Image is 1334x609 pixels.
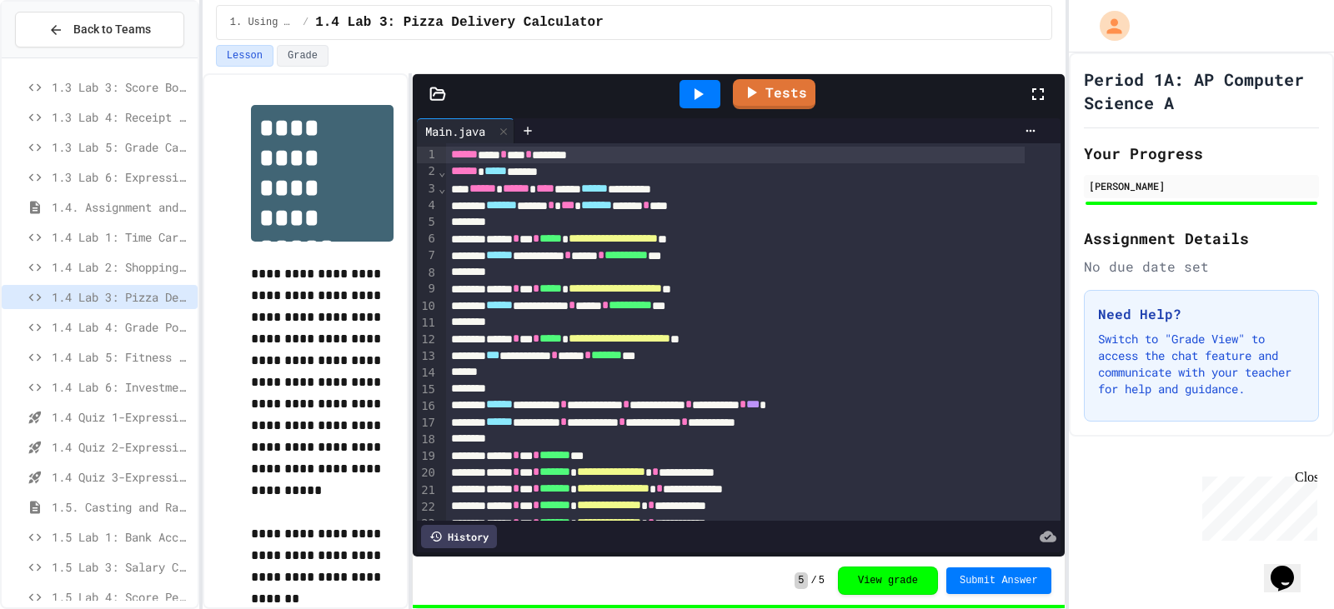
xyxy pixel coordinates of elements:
span: 1.4 Lab 4: Grade Point Average [52,318,191,336]
span: 1.3 Lab 4: Receipt Formatter [52,108,191,126]
div: 20 [417,465,438,482]
div: 22 [417,499,438,516]
span: 1.4 Quiz 3-Expressions and Assignment Statements [52,468,191,486]
div: 12 [417,332,438,348]
button: Grade [277,45,328,67]
div: 19 [417,448,438,465]
span: 1.5. Casting and Ranges of Values [52,498,191,516]
div: 9 [417,281,438,297]
span: 1.4 Quiz 2-Expressions and Assignment Statements [52,438,191,456]
span: Fold line [438,165,446,178]
span: 1.5 Lab 3: Salary Calculator Fixer [52,558,191,576]
span: 5 [819,574,825,587]
div: 2 [417,163,438,180]
h1: Period 1A: AP Computer Science A [1084,67,1319,114]
button: Lesson [216,45,273,67]
h2: Assignment Details [1084,227,1319,250]
div: 21 [417,482,438,499]
span: 1.4 Lab 3: Pizza Delivery Calculator [52,288,191,306]
span: 1.4 Lab 6: Investment Portfolio Tracker [52,378,191,396]
div: [PERSON_NAME] [1089,178,1314,193]
div: 18 [417,432,438,448]
div: 8 [417,265,438,282]
div: No due date set [1084,257,1319,277]
div: 13 [417,348,438,365]
h2: Your Progress [1084,142,1319,165]
div: My Account [1082,7,1134,45]
span: 1.4 Lab 1: Time Card Calculator [52,228,191,246]
span: 1.4 Quiz 1-Expressions and Assignment Statements [52,408,191,426]
button: Back to Teams [15,12,184,47]
div: 17 [417,415,438,432]
span: / [811,574,817,587]
div: 3 [417,181,438,197]
span: 1.4. Assignment and Input [52,198,191,216]
div: History [421,525,497,548]
div: Chat with us now!Close [7,7,115,106]
button: View grade [838,567,938,595]
span: 1.4 Lab 5: Fitness Tracker Debugger [52,348,191,366]
h3: Need Help? [1098,304,1305,324]
span: / [303,16,308,29]
span: 1.3 Lab 6: Expression Evaluator Fix [52,168,191,186]
button: Submit Answer [946,567,1051,594]
div: 6 [417,231,438,247]
span: 1.5 Lab 4: Score Percentage Calculator [52,588,191,606]
span: 1. Using Objects and Methods [230,16,296,29]
span: 1.3 Lab 5: Grade Calculator Pro [52,138,191,156]
div: 4 [417,197,438,214]
div: 5 [417,214,438,231]
span: Fold line [438,182,446,195]
iframe: chat widget [1264,542,1317,592]
div: 11 [417,315,438,332]
div: 14 [417,365,438,382]
a: Tests [733,79,815,109]
p: Switch to "Grade View" to access the chat feature and communicate with your teacher for help and ... [1098,331,1305,397]
div: Main.java [417,118,514,143]
span: Back to Teams [73,21,151,38]
span: 1.4 Lab 3: Pizza Delivery Calculator [315,12,604,32]
span: 1.5 Lab 1: Bank Account Fixer [52,528,191,546]
span: Submit Answer [960,574,1038,587]
div: 10 [417,298,438,315]
div: 15 [417,382,438,398]
span: 1.4 Lab 2: Shopping Receipt Builder [52,258,191,276]
iframe: chat widget [1196,470,1317,541]
div: 1 [417,147,438,163]
span: 1.3 Lab 3: Score Board Fixer [52,78,191,96]
div: 7 [417,247,438,264]
div: 23 [417,516,438,532]
span: 5 [795,572,807,589]
div: 16 [417,398,438,415]
div: Main.java [417,122,494,140]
